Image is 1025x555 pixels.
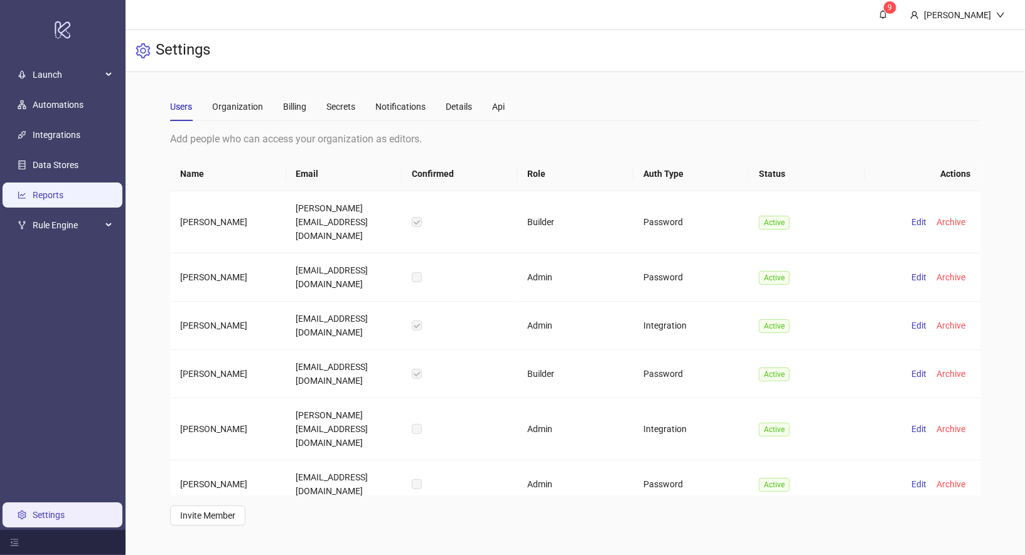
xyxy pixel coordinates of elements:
[931,477,970,492] button: Archive
[633,350,749,398] td: Password
[759,319,790,333] span: Active
[446,100,472,114] div: Details
[170,157,286,191] th: Name
[517,460,633,509] td: Admin
[633,191,749,253] td: Password
[517,302,633,350] td: Admin
[33,130,80,140] a: Integrations
[911,272,926,282] span: Edit
[936,369,965,379] span: Archive
[911,217,926,227] span: Edit
[18,70,26,79] span: rocket
[283,100,306,114] div: Billing
[33,100,83,110] a: Automations
[931,366,970,381] button: Archive
[33,160,78,170] a: Data Stores
[33,510,65,520] a: Settings
[936,320,965,330] span: Archive
[492,100,505,114] div: Api
[286,157,402,191] th: Email
[906,214,931,230] button: Edit
[931,270,970,285] button: Archive
[170,505,245,526] button: Invite Member
[936,479,965,489] span: Archive
[517,253,633,302] td: Admin
[759,271,790,285] span: Active
[931,421,970,436] button: Archive
[286,253,402,302] td: [EMAIL_ADDRESS][DOMAIN_NAME]
[906,477,931,492] button: Edit
[286,350,402,398] td: [EMAIL_ADDRESS][DOMAIN_NAME]
[10,538,19,547] span: menu-fold
[517,398,633,460] td: Admin
[911,369,926,379] span: Edit
[749,157,864,191] th: Status
[910,11,919,19] span: user
[906,270,931,285] button: Edit
[879,10,888,19] span: bell
[759,423,790,436] span: Active
[906,366,931,381] button: Edit
[212,100,263,114] div: Organization
[33,190,63,200] a: Reports
[633,460,749,509] td: Password
[911,320,926,330] span: Edit
[156,40,210,61] h3: Settings
[170,191,286,253] td: [PERSON_NAME]
[326,100,355,114] div: Secrets
[170,398,286,460] td: [PERSON_NAME]
[936,272,965,282] span: Archive
[170,460,286,509] td: [PERSON_NAME]
[170,131,980,147] div: Add people who can access your organization as editors.
[402,157,517,191] th: Confirmed
[33,213,102,238] span: Rule Engine
[517,191,633,253] td: Builder
[911,479,926,489] span: Edit
[18,221,26,230] span: fork
[633,253,749,302] td: Password
[286,460,402,509] td: [EMAIL_ADDRESS][DOMAIN_NAME]
[136,43,151,58] span: setting
[517,157,633,191] th: Role
[911,424,926,434] span: Edit
[888,3,893,12] span: 9
[633,398,749,460] td: Integration
[996,11,1005,19] span: down
[517,350,633,398] td: Builder
[286,191,402,253] td: [PERSON_NAME][EMAIL_ADDRESS][DOMAIN_NAME]
[906,318,931,333] button: Edit
[170,302,286,350] td: [PERSON_NAME]
[170,100,192,114] div: Users
[936,424,965,434] span: Archive
[33,62,102,87] span: Launch
[170,253,286,302] td: [PERSON_NAME]
[633,157,749,191] th: Auth Type
[931,318,970,333] button: Archive
[759,478,790,492] span: Active
[375,100,426,114] div: Notifications
[633,302,749,350] td: Integration
[286,302,402,350] td: [EMAIL_ADDRESS][DOMAIN_NAME]
[180,510,235,521] span: Invite Member
[919,8,996,22] div: [PERSON_NAME]
[906,421,931,436] button: Edit
[931,214,970,230] button: Archive
[936,217,965,227] span: Archive
[884,1,896,14] sup: 9
[865,157,980,191] th: Actions
[759,216,790,230] span: Active
[759,367,790,381] span: Active
[170,350,286,398] td: [PERSON_NAME]
[286,398,402,460] td: [PERSON_NAME][EMAIL_ADDRESS][DOMAIN_NAME]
